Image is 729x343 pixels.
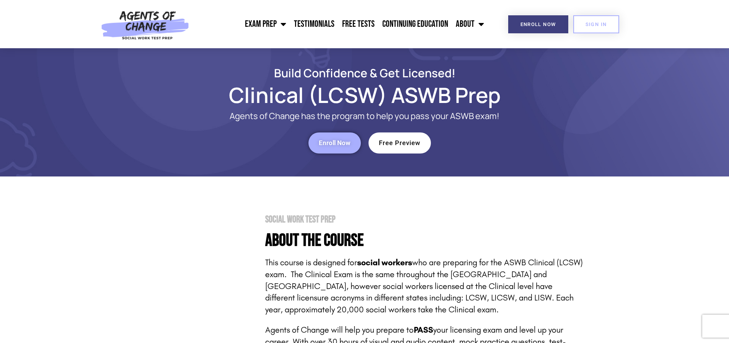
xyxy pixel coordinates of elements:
[573,15,619,33] a: SIGN IN
[147,67,583,78] h2: Build Confidence & Get Licensed!
[265,215,583,224] h2: Social Work Test Prep
[290,15,338,34] a: Testimonials
[147,86,583,104] h1: Clinical (LCSW) ASWB Prep
[378,15,452,34] a: Continuing Education
[241,15,290,34] a: Exam Prep
[508,15,568,33] a: Enroll Now
[452,15,488,34] a: About
[585,22,607,27] span: SIGN IN
[265,232,583,249] h4: About the Course
[338,15,378,34] a: Free Tests
[357,258,412,268] strong: social workers
[177,111,552,121] p: Agents of Change has the program to help you pass your ASWB exam!
[265,257,583,316] p: This course is designed for who are preparing for the ASWB Clinical (LCSW) exam. The Clinical Exa...
[414,325,433,335] strong: PASS
[193,15,488,34] nav: Menu
[379,140,421,146] span: Free Preview
[319,140,351,146] span: Enroll Now
[308,132,361,154] a: Enroll Now
[369,132,431,154] a: Free Preview
[520,22,556,27] span: Enroll Now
